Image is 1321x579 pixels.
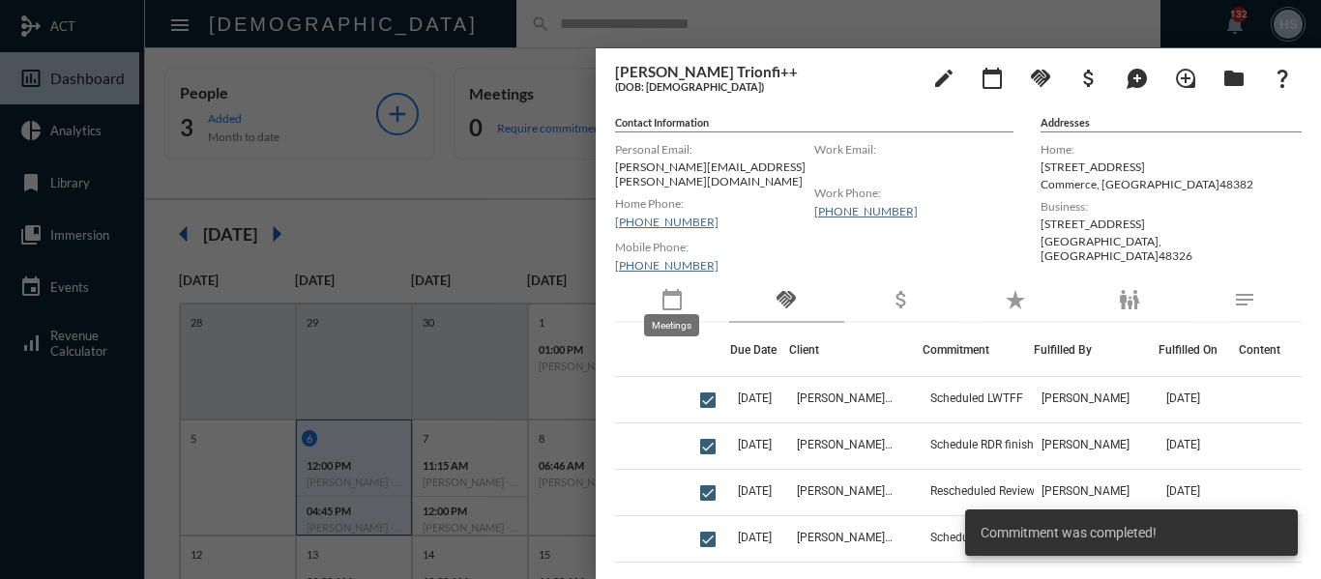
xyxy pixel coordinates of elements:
[1042,484,1130,498] span: [PERSON_NAME]
[1118,58,1157,97] button: Add Mention
[730,323,789,377] th: Due Date
[1077,67,1101,90] mat-icon: attach_money
[1004,288,1027,311] mat-icon: star_rate
[930,484,1035,498] span: Rescheduled Review
[797,484,894,498] span: [PERSON_NAME] Trionfi++
[1271,67,1294,90] mat-icon: question_mark
[1118,288,1141,311] mat-icon: family_restroom
[1041,116,1302,132] h5: Addresses
[1041,199,1302,214] label: Business:
[1222,67,1246,90] mat-icon: folder
[1029,67,1052,90] mat-icon: handshake
[1174,67,1197,90] mat-icon: loupe
[797,391,894,405] span: [PERSON_NAME] Trionfi++
[1042,391,1130,405] span: [PERSON_NAME]
[1166,58,1205,97] button: Add Introduction
[615,240,814,254] label: Mobile Phone:
[615,258,719,273] a: [PHONE_NUMBER]
[615,159,814,188] p: [PERSON_NAME][EMAIL_ADDRESS][PERSON_NAME][DOMAIN_NAME]
[1041,217,1302,231] p: [STREET_ADDRESS]
[1166,438,1200,451] span: [DATE]
[1021,58,1060,97] button: Add Commitment
[925,58,963,97] button: edit person
[797,438,894,451] span: [PERSON_NAME] Trionfi++
[1126,67,1149,90] mat-icon: maps_ugc
[981,67,1004,90] mat-icon: calendar_today
[615,142,814,157] label: Personal Email:
[1229,323,1302,377] th: Content
[660,288,684,311] mat-icon: calendar_today
[932,67,955,90] mat-icon: edit
[930,438,1034,451] span: Schedule RDR finish
[1166,484,1200,498] span: [DATE]
[923,323,1034,377] th: Commitment
[615,196,814,211] label: Home Phone:
[738,531,772,544] span: [DATE]
[890,288,913,311] mat-icon: attach_money
[797,531,894,544] span: [PERSON_NAME] Trionfi++
[814,204,918,218] a: [PHONE_NUMBER]
[981,523,1157,542] span: Commitment was completed!
[1263,58,1302,97] button: What If?
[1215,58,1253,97] button: Archives
[1166,391,1200,405] span: [DATE]
[814,142,1013,157] label: Work Email:
[1042,438,1130,451] span: [PERSON_NAME]
[644,314,699,336] div: Meetings
[615,80,915,93] h5: (DOB: [DEMOGRAPHIC_DATA])
[973,58,1012,97] button: Add meeting
[1034,323,1158,377] th: Fulfilled By
[1159,323,1229,377] th: Fulfilled On
[738,484,772,498] span: [DATE]
[775,288,798,311] mat-icon: handshake
[615,63,915,80] h3: [PERSON_NAME] Trionfi++
[1041,234,1302,263] p: [GEOGRAPHIC_DATA] , [GEOGRAPHIC_DATA] 48326
[930,391,1023,405] span: Scheduled LWTFF
[1041,159,1302,174] p: [STREET_ADDRESS]
[615,215,719,229] a: [PHONE_NUMBER]
[1233,288,1256,311] mat-icon: notes
[1041,177,1302,191] p: Commerce , [GEOGRAPHIC_DATA] 48382
[738,438,772,451] span: [DATE]
[1070,58,1108,97] button: Add Business
[814,186,1013,200] label: Work Phone:
[930,531,1041,544] span: Scheduled RD Review
[738,391,772,405] span: [DATE]
[1041,142,1302,157] label: Home:
[615,116,1013,132] h5: Contact Information
[789,323,924,377] th: Client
